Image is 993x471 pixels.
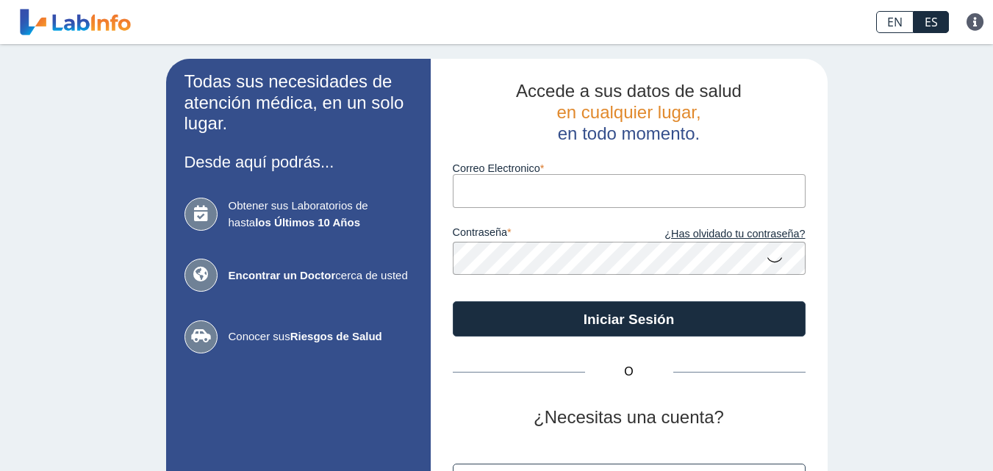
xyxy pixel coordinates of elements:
span: Conocer sus [229,328,412,345]
button: Iniciar Sesión [453,301,806,337]
label: Correo Electronico [453,162,806,174]
span: O [585,363,673,381]
h3: Desde aquí podrás... [184,153,412,171]
span: en todo momento. [558,123,700,143]
b: Encontrar un Doctor [229,269,336,281]
a: ES [914,11,949,33]
h2: ¿Necesitas una cuenta? [453,407,806,428]
b: Riesgos de Salud [290,330,382,342]
a: EN [876,11,914,33]
h2: Todas sus necesidades de atención médica, en un solo lugar. [184,71,412,134]
b: los Últimos 10 Años [255,216,360,229]
a: ¿Has olvidado tu contraseña? [629,226,806,242]
span: Accede a sus datos de salud [516,81,742,101]
span: cerca de usted [229,267,412,284]
span: Obtener sus Laboratorios de hasta [229,198,412,231]
label: contraseña [453,226,629,242]
span: en cualquier lugar, [556,102,700,122]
